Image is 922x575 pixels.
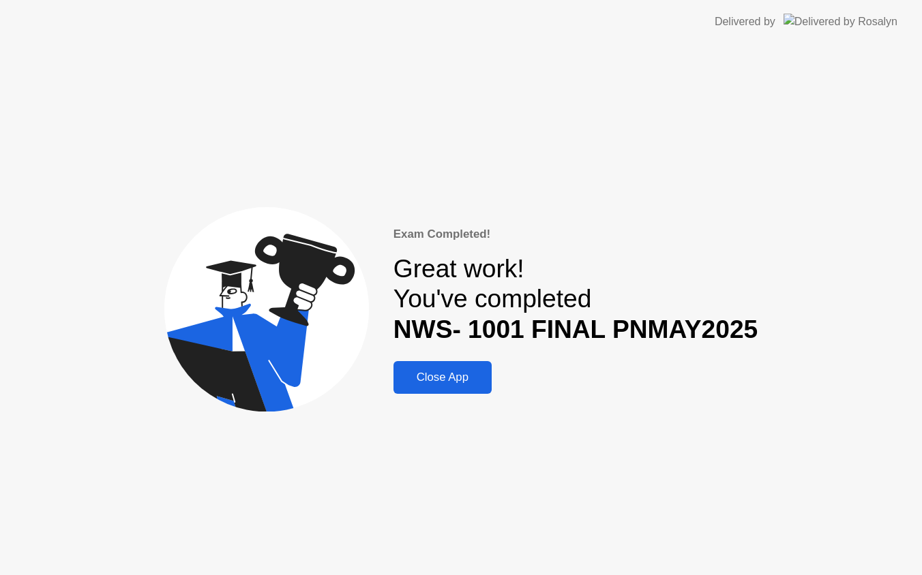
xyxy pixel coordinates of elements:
[393,253,758,345] div: Great work! You've completed
[715,14,775,30] div: Delivered by
[398,371,488,384] div: Close App
[784,14,897,29] img: Delivered by Rosalyn
[393,226,758,243] div: Exam Completed!
[393,361,492,394] button: Close App
[393,315,758,343] b: NWS- 1001 FINAL PNMAY2025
